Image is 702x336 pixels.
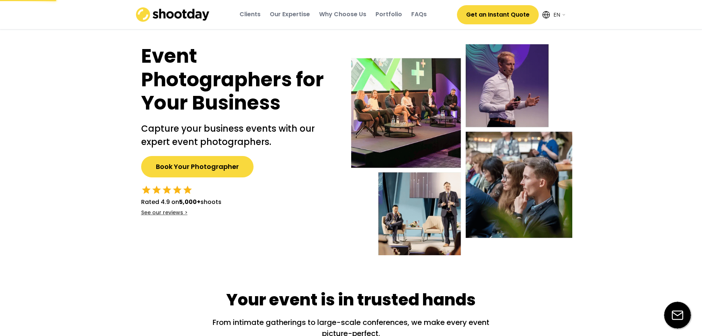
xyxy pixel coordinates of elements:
[141,198,221,207] div: Rated 4.9 on shoots
[351,44,572,255] img: Event-hero-intl%402x.webp
[457,5,539,24] button: Get an Instant Quote
[141,185,151,195] button: star
[172,185,182,195] button: star
[270,10,310,18] div: Our Expertise
[141,122,336,149] h2: Capture your business events with our expert event photographers.
[136,7,210,22] img: shootday_logo.png
[141,209,188,217] div: See our reviews >
[542,11,550,18] img: Icon%20feather-globe%20%281%29.svg
[141,44,336,115] h1: Event Photographers for Your Business
[226,288,476,311] div: Your event is in trusted hands
[141,156,254,177] button: Book Your Photographer
[411,10,427,18] div: FAQs
[376,10,402,18] div: Portfolio
[179,198,200,206] strong: 5,000+
[151,185,162,195] button: star
[664,302,691,329] img: email-icon%20%281%29.svg
[162,185,172,195] button: star
[240,10,261,18] div: Clients
[319,10,366,18] div: Why Choose Us
[182,185,193,195] button: star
